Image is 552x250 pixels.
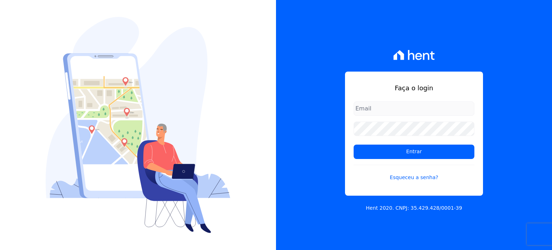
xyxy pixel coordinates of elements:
[46,17,230,233] img: Login
[354,101,474,116] input: Email
[366,204,462,212] p: Hent 2020. CNPJ: 35.429.428/0001-39
[354,145,474,159] input: Entrar
[354,83,474,93] h1: Faça o login
[354,165,474,181] a: Esqueceu a senha?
